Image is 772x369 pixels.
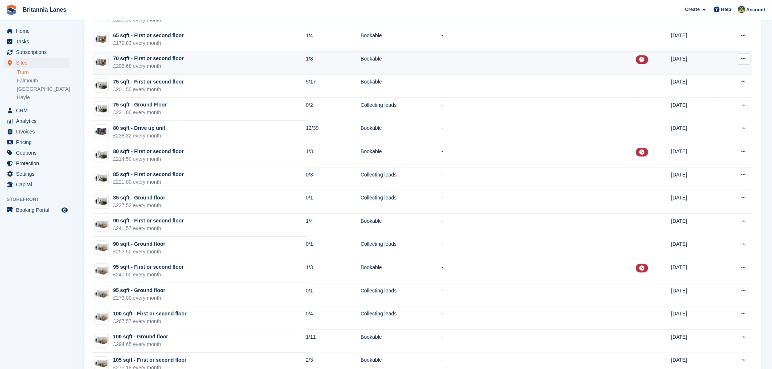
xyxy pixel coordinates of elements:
td: [DATE] [671,28,718,51]
a: menu [4,205,69,215]
div: £253.50 every month [113,248,165,256]
td: Collecting leads [361,283,442,306]
span: Capital [16,179,60,190]
img: 100-sqft-unit.jpg [94,242,108,253]
a: Preview store [60,206,69,214]
td: [DATE] [671,283,718,306]
span: Storefront [7,196,73,203]
td: [DATE] [671,306,718,330]
a: menu [4,116,69,126]
a: menu [4,148,69,158]
a: menu [4,36,69,47]
td: 0/1 [306,237,361,260]
img: 100-sqft-unit.jpg [94,265,108,276]
div: £294.65 every month [113,341,168,348]
td: Bookable [361,28,442,51]
img: 100-sqft-unit.jpg [94,289,108,299]
td: 1/4 [306,28,361,51]
a: menu [4,158,69,168]
td: - [441,329,636,353]
div: £247.00 every month [113,271,184,279]
div: 75 sqft - First or second floor [113,78,184,86]
td: [DATE] [671,260,718,283]
td: 0/4 [306,306,361,330]
div: £188.50 every month [113,16,165,24]
span: Analytics [16,116,60,126]
td: - [441,260,636,283]
img: 75-sqft-unit.jpg [94,173,108,183]
img: 75-sqft-unit.jpg [94,80,108,90]
td: Collecting leads [361,167,442,190]
td: Bookable [361,260,442,283]
div: 75 sqft - Ground Floor [113,101,167,109]
td: 1/3 [306,144,361,167]
span: Home [16,26,60,36]
td: 1/11 [306,329,361,353]
a: Falmouth [17,77,69,84]
td: Bookable [361,121,442,144]
span: Invoices [16,127,60,137]
td: Bookable [361,51,442,74]
img: 100-sqft-unit.jpg [94,219,108,230]
td: [DATE] [671,51,718,74]
td: - [441,144,636,167]
img: stora-icon-8386f47178a22dfd0bd8f6a31ec36ba5ce8667c1dd55bd0f319d3a0aa187defe.svg [6,4,17,15]
td: Bookable [361,74,442,98]
td: 1/3 [306,260,361,283]
td: - [441,51,636,74]
span: Pricing [16,137,60,147]
img: 64-sqft-unit.jpg [94,57,108,67]
td: 0/1 [306,190,361,214]
a: Britannia Lanes [20,4,69,16]
div: £267.57 every month [113,318,186,325]
td: Collecting leads [361,98,442,121]
img: 75-sqft-unit.jpg [94,196,108,206]
div: £201.50 every month [113,86,184,93]
span: Protection [16,158,60,168]
td: - [441,283,636,306]
div: 100 sqft - First or second floor [113,310,186,318]
td: [DATE] [671,237,718,260]
td: [DATE] [671,329,718,353]
td: Collecting leads [361,190,442,214]
td: - [441,237,636,260]
td: - [441,28,636,51]
td: - [441,121,636,144]
div: 85 sqft - Ground floor [113,194,165,202]
td: [DATE] [671,190,718,214]
td: Bookable [361,144,442,167]
td: Bookable [361,214,442,237]
td: 5/17 [306,74,361,98]
span: Create [685,6,700,13]
img: 100-sqft-unit.jpg [94,358,108,369]
div: 70 sqft - First or second floor [113,55,184,62]
td: Bookable [361,329,442,353]
div: 90 sqft - Ground floor [113,240,165,248]
a: menu [4,127,69,137]
a: Hayle [17,94,69,101]
a: menu [4,179,69,190]
td: - [441,190,636,214]
img: 100-sqft-unit.jpg [94,312,108,322]
a: menu [4,58,69,68]
div: £214.50 every month [113,155,184,163]
td: 0/1 [306,283,361,306]
div: 95 sqft - Ground floor [113,287,165,294]
div: £221.00 every month [113,109,167,116]
a: menu [4,137,69,147]
div: £227.52 every month [113,202,165,209]
img: Nathan Kellow [738,6,745,13]
div: 80 sqft - Drive up unit [113,124,165,132]
span: Help [721,6,732,13]
div: 65 sqft - First or second floor [113,32,184,39]
img: 100-sqft-unit.jpg [94,335,108,346]
a: menu [4,26,69,36]
span: CRM [16,105,60,116]
a: menu [4,47,69,57]
td: [DATE] [671,167,718,190]
a: [GEOGRAPHIC_DATA] [17,86,69,93]
span: Tasks [16,36,60,47]
td: 1/4 [306,214,361,237]
div: 85 sqft - First or second floor [113,171,184,178]
span: Coupons [16,148,60,158]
